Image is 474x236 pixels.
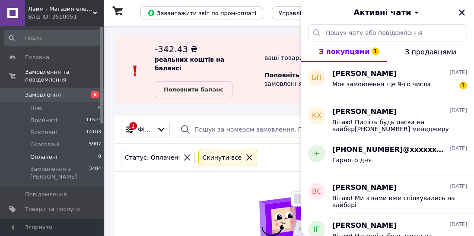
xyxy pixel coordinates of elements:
[325,7,450,18] button: Активні чати
[30,129,57,136] span: Виконані
[332,221,397,231] span: [PERSON_NAME]
[155,56,224,72] b: реальних коштів на балансі
[30,141,60,148] span: Скасовані
[86,116,101,124] span: 11523
[25,68,104,84] span: Замовлення та повідомлення
[457,7,467,18] button: Закрити
[312,187,321,197] span: ВС
[301,176,474,214] button: ВС[PERSON_NAME][DATE]Вітаю! Ми з вами вже спілкувались на вайбері
[301,100,474,138] button: КХ[PERSON_NAME][DATE]Вітаю! Пишіть будь ласка на вайбер[PHONE_NUMBER] менеджеру який займається п...
[279,10,345,16] span: Управління статусами
[332,145,448,155] span: [PHONE_NUMBER]@xxxxxx$.com
[264,72,327,79] b: Поповніть Баланс
[25,53,49,61] span: Головна
[332,119,455,132] span: Вітаю! Пишіть будь ласка на вайбер[PHONE_NUMBER] менеджеру який займається поверненням та обміном
[86,129,101,136] span: 14103
[332,195,455,208] span: Вітаю! Ми з вами вже спілкувались на вайбері
[30,116,57,124] span: Прийняті
[387,41,474,62] button: З продавцями
[353,7,411,18] span: Активні чати
[449,69,467,76] span: [DATE]
[4,30,102,46] input: Пошук
[449,183,467,190] span: [DATE]
[264,43,464,98] div: ваші товари , щоб продовжити отримувати замовлення
[25,205,80,213] span: Товари та послуги
[123,153,181,162] div: Статус: Оплачені
[308,24,467,41] input: Пошук чату або повідомлення
[89,141,101,148] span: 5907
[332,157,372,164] span: Гарного дня
[200,153,243,162] div: Cкинути все
[28,5,93,13] span: Лайм - Магазин електроніки та аксесуарів!
[332,69,397,79] span: [PERSON_NAME]
[30,165,89,181] span: Замовлення з [PERSON_NAME]
[98,153,101,161] span: 0
[30,104,43,112] span: Нові
[449,145,467,152] span: [DATE]
[140,6,263,19] button: Завантажити звіт по пром-оплаті
[89,165,101,181] span: 3484
[301,62,474,100] button: БП[PERSON_NAME][DATE]Моє замовлення ще 9-го числа1
[147,9,256,17] span: Завантажити звіт по пром-оплаті
[28,13,104,21] div: Ваш ID: 3510051
[332,107,397,117] span: [PERSON_NAME]
[312,111,321,121] span: КХ
[332,81,431,88] span: Моє замовлення ще 9-го числа
[155,44,197,54] span: -342.43 ₴
[459,82,467,89] span: 1
[449,107,467,114] span: [DATE]
[301,41,387,62] button: З покупцями1
[164,86,223,93] b: Поповнити баланс
[314,149,319,159] span: +
[25,91,61,99] span: Замовлення
[405,48,456,56] span: З продавцями
[312,73,321,83] span: БП
[30,153,57,161] span: Оплачені
[314,225,320,235] span: ІГ
[138,125,153,134] span: Фільтри
[272,6,352,19] button: Управління статусами
[98,104,101,112] span: 6
[155,81,232,98] a: Поповнити баланс
[129,64,142,77] img: :exclamation:
[301,138,474,176] button: +[PHONE_NUMBER]@xxxxxx$.com[DATE]Гарного дня
[449,221,467,228] span: [DATE]
[177,121,323,138] input: Пошук за номером замовлення, ПІБ покупця, номером телефону, Email, номером накладної
[25,191,67,198] span: Повідомлення
[332,183,397,193] span: [PERSON_NAME]
[319,47,370,56] span: З покупцями
[91,91,99,98] span: 6
[372,47,379,55] span: 1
